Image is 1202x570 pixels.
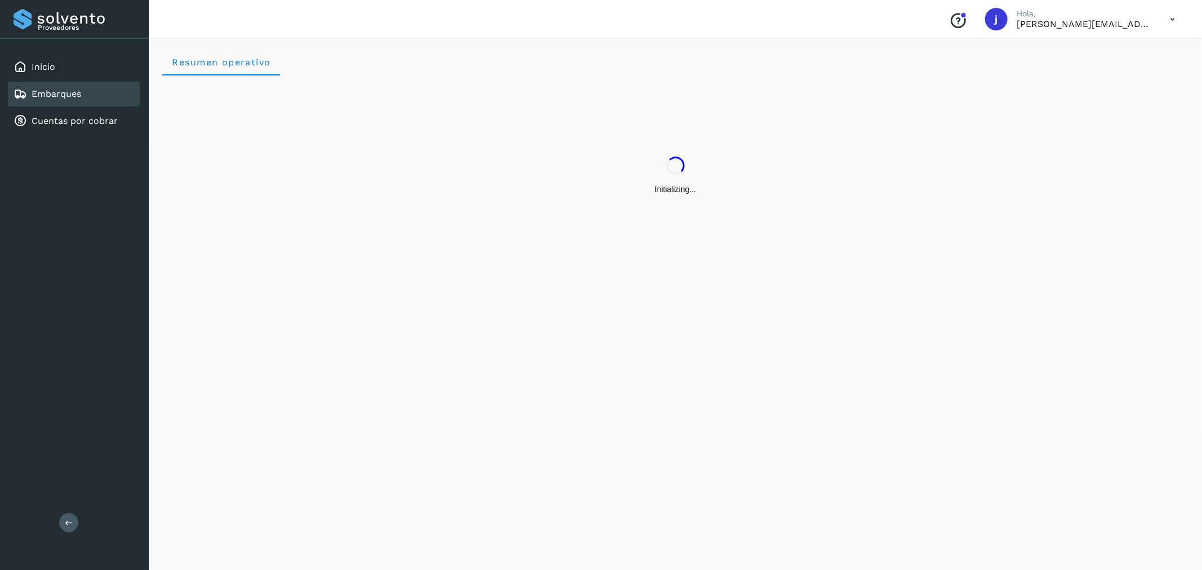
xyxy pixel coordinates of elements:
p: Proveedores [38,24,135,32]
a: Inicio [32,61,55,72]
a: Cuentas por cobrar [32,115,118,126]
p: Hola, [1017,9,1152,19]
p: javier@rfllogistics.com.mx [1017,19,1152,29]
a: Embarques [32,88,81,99]
div: Embarques [8,82,140,106]
span: Resumen operativo [171,57,271,68]
div: Cuentas por cobrar [8,109,140,133]
div: Inicio [8,55,140,79]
